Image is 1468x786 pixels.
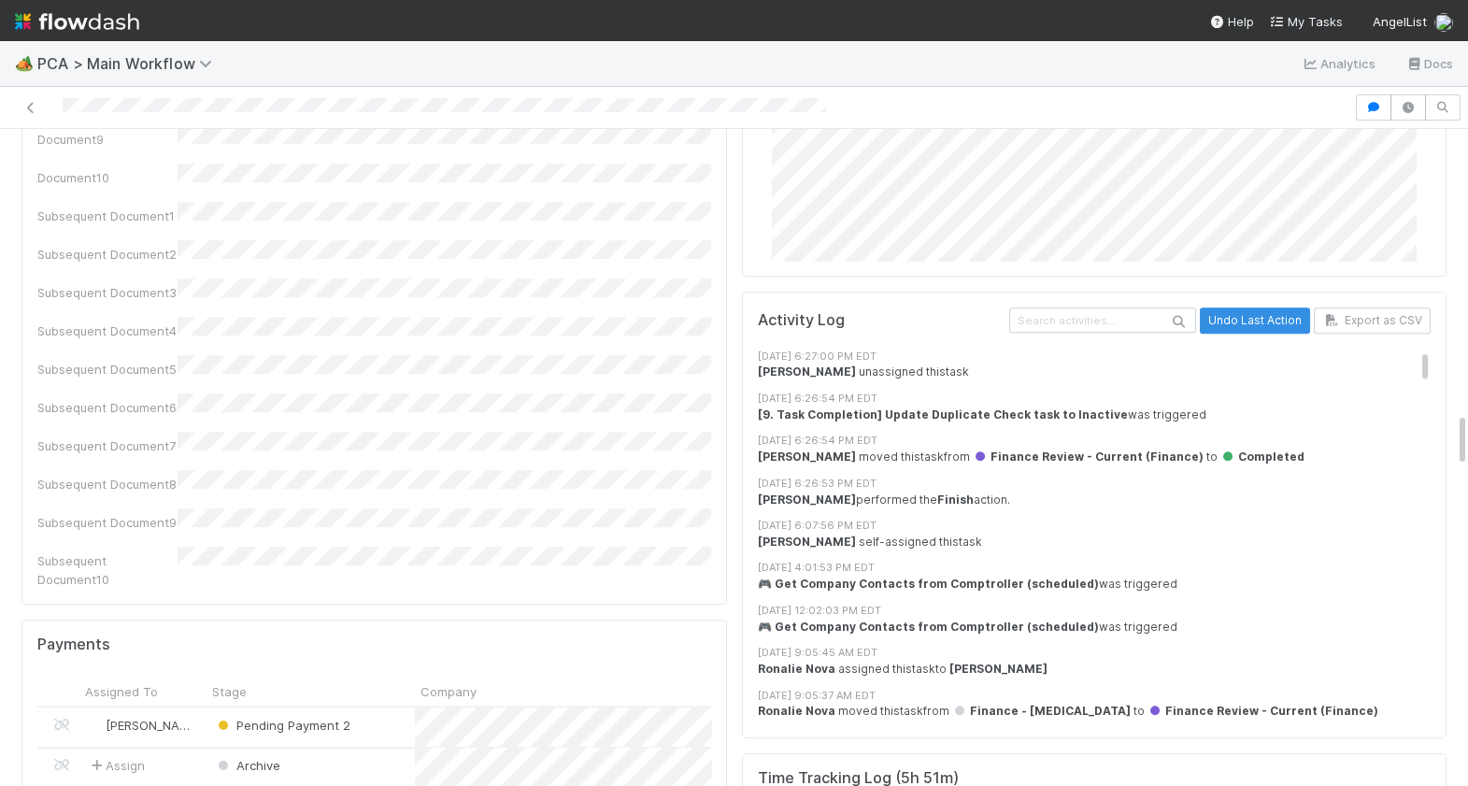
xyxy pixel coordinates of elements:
[37,322,178,340] div: Subsequent Document4
[1269,12,1343,31] a: My Tasks
[15,6,139,37] img: logo-inverted-e16ddd16eac7371096b0.svg
[758,364,856,379] strong: [PERSON_NAME]
[37,283,178,302] div: Subsequent Document3
[88,718,103,733] img: avatar_705b8750-32ac-4031-bf5f-ad93a4909bc8.png
[758,518,1432,534] div: [DATE] 6:07:56 PM EDT
[1302,52,1375,75] a: Analytics
[758,349,1432,364] div: [DATE] 6:27:00 PM EDT
[758,407,1128,422] strong: [9. Task Completion] Update Duplicate Check task to Inactive
[37,360,178,379] div: Subsequent Document5
[952,704,1131,718] span: Finance - [MEDICAL_DATA]
[212,682,247,701] span: Stage
[1209,12,1254,31] div: Help
[420,682,477,701] span: Company
[1220,450,1304,464] span: Completed
[85,682,158,701] span: Assigned To
[758,703,1432,720] div: moved this task from to
[15,55,34,71] span: 🏕️
[758,407,1432,423] div: was triggered
[758,450,856,464] strong: [PERSON_NAME]
[758,311,1006,330] h5: Activity Log
[758,619,1432,636] div: was triggered
[1147,704,1378,718] span: Finance Review - Current (Finance)
[1200,307,1310,334] button: Undo Last Action
[758,535,856,549] strong: [PERSON_NAME]
[758,661,1432,678] div: assigned this task to
[1405,52,1453,75] a: Docs
[214,756,280,775] div: Archive
[1269,14,1343,29] span: My Tasks
[973,450,1204,464] span: Finance Review - Current (Finance)
[87,756,145,775] span: Assign
[758,576,1432,593] div: was triggered
[214,758,280,773] span: Archive
[949,662,1048,676] strong: [PERSON_NAME]
[758,560,1432,576] div: [DATE] 4:01:53 PM EDT
[37,245,178,264] div: Subsequent Document2
[758,433,1432,449] div: [DATE] 6:26:54 PM EDT
[758,493,856,507] strong: [PERSON_NAME]
[758,449,1432,465] div: moved this task from to
[758,704,835,718] strong: Ronalie Nova
[1314,307,1431,334] button: Export as CSV
[214,716,350,735] div: Pending Payment 2
[37,436,178,455] div: Subsequent Document7
[1009,307,1196,333] input: Search activities...
[758,603,1432,619] div: [DATE] 12:02:03 PM EDT
[937,493,974,507] strong: Finish
[37,636,110,654] h5: Payments
[214,718,350,733] span: Pending Payment 2
[758,492,1432,508] div: performed the action.
[37,475,178,493] div: Subsequent Document8
[758,391,1432,407] div: [DATE] 6:26:54 PM EDT
[1434,13,1453,32] img: avatar_87e1a465-5456-4979-8ac4-f0cdb5bbfe2d.png
[1373,14,1427,29] span: AngelList
[106,718,200,733] span: [PERSON_NAME]
[758,645,1432,661] div: [DATE] 9:05:45 AM EDT
[37,551,178,589] div: Subsequent Document10
[37,130,178,149] div: Document9
[758,620,1099,634] strong: 🎮 Get Company Contacts from Comptroller (scheduled)
[37,54,221,73] span: PCA > Main Workflow
[758,662,835,676] strong: Ronalie Nova
[758,688,1432,704] div: [DATE] 9:05:37 AM EDT
[758,534,1432,550] div: self-assigned this task
[37,207,178,225] div: Subsequent Document1
[758,577,1099,591] strong: 🎮 Get Company Contacts from Comptroller (scheduled)
[87,716,197,735] div: [PERSON_NAME]
[37,513,178,532] div: Subsequent Document9
[37,168,178,187] div: Document10
[758,364,1432,380] div: unassigned this task
[37,398,178,417] div: Subsequent Document6
[758,476,1432,492] div: [DATE] 6:26:53 PM EDT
